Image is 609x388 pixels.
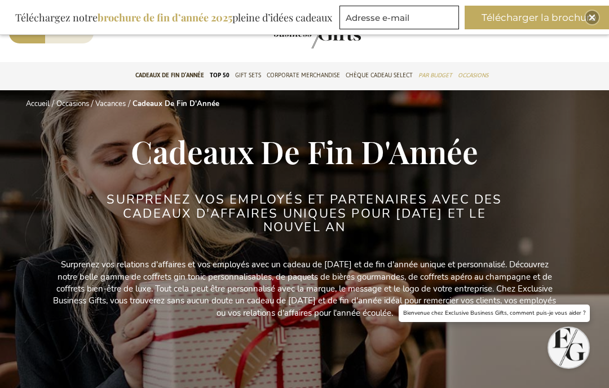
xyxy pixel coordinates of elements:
[235,69,261,81] span: Gift Sets
[51,259,558,319] p: Surprenez vos relations d'affaires et vos employés avec un cadeau de [DATE] et de fin d'année uni...
[26,99,50,109] a: Accueil
[458,62,488,90] a: Occasions
[339,6,459,29] input: Adresse e-mail
[135,69,204,81] span: Cadeaux de fin d’année
[346,69,413,81] span: Chèque Cadeau Select
[267,62,340,90] a: Corporate Merchandise
[589,14,595,21] img: Close
[131,130,478,172] span: Cadeaux De Fin D'Année
[98,11,232,24] b: brochure de fin d’année 2025
[56,99,89,109] a: Occasions
[133,99,219,109] strong: Cadeaux De Fin D'Année
[10,6,337,29] div: Téléchargez notre pleine d’idées cadeaux
[135,62,204,90] a: Cadeaux de fin d’année
[418,62,452,90] a: Par budget
[339,6,462,33] form: marketing offers and promotions
[235,62,261,90] a: Gift Sets
[585,11,599,24] div: Close
[267,69,340,81] span: Corporate Merchandise
[346,62,413,90] a: Chèque Cadeau Select
[95,99,126,109] a: Vacances
[93,193,516,234] h2: Surprenez VOS EMPLOYÉS ET PARTENAIRES avec des cadeaux d'affaires UNIQUES POUR [DATE] ET LE NOUVE...
[418,69,452,81] span: Par budget
[458,69,488,81] span: Occasions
